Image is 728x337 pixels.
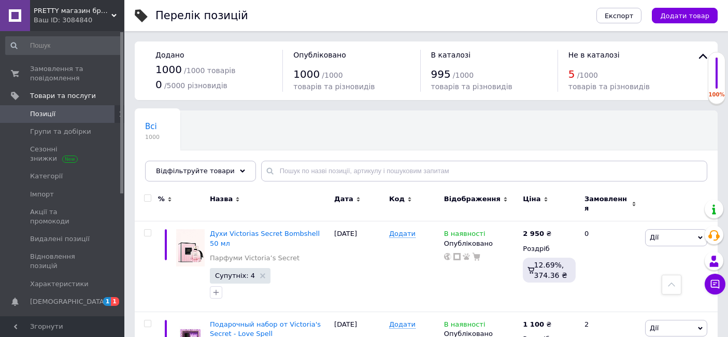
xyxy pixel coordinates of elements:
[523,230,544,237] b: 2 950
[155,63,182,76] span: 1000
[523,320,544,328] b: 1 100
[705,274,725,294] button: Чат з покупцем
[334,194,353,204] span: Дата
[293,68,320,80] span: 1000
[444,194,501,204] span: Відображення
[577,71,598,79] span: / 1000
[453,71,474,79] span: / 1000
[176,229,205,266] img: Духи Victorias Secret Bombshell 50 мл
[652,8,718,23] button: Додати товар
[30,315,96,333] span: Показники роботи компанії
[30,172,63,181] span: Категорії
[431,51,471,59] span: В каталозі
[261,161,707,181] input: Пошук по назві позиції, артикулу і пошуковим запитам
[431,82,512,91] span: товарів та різновидів
[444,239,518,248] div: Опубліковано
[30,109,55,119] span: Позиції
[184,66,235,75] span: / 1000 товарів
[389,230,416,238] span: Додати
[389,320,416,329] span: Додати
[30,279,89,289] span: Характеристики
[444,320,486,331] span: В наявності
[523,229,551,238] div: ₴
[293,51,346,59] span: Опубліковано
[156,167,235,175] span: Відфільтруйте товари
[158,194,165,204] span: %
[30,207,96,226] span: Акції та промокоди
[523,244,576,254] div: Роздріб
[111,297,119,306] span: 1
[660,12,709,20] span: Додати товар
[30,252,96,271] span: Відновлення позицій
[155,78,162,91] span: 0
[650,324,659,332] span: Дії
[164,81,227,90] span: / 5000 різновидів
[210,254,299,263] a: Парфуми Victoria’s Secret
[568,82,650,91] span: товарів та різновидів
[322,71,342,79] span: / 1000
[650,233,659,241] span: Дії
[145,122,157,131] span: Всі
[210,230,320,247] a: Духи Victorias Secret Bombshell 50 мл
[578,221,643,312] div: 0
[30,64,96,83] span: Замовлення та повідомлення
[523,194,540,204] span: Ціна
[30,91,96,101] span: Товари та послуги
[103,297,111,306] span: 1
[30,297,107,306] span: [DEMOGRAPHIC_DATA]
[708,91,725,99] div: 100%
[389,194,405,204] span: Код
[155,51,184,59] span: Додано
[30,234,90,244] span: Видалені позиції
[145,133,160,141] span: 1000
[155,10,248,21] div: Перелік позицій
[34,6,111,16] span: PRETTY магазин брендових товарів
[30,145,96,163] span: Сезонні знижки
[210,194,233,204] span: Назва
[30,190,54,199] span: Імпорт
[444,230,486,241] span: В наявності
[431,68,451,80] span: 995
[215,272,255,279] span: Супутніх: 4
[293,82,375,91] span: товарів та різновидів
[605,12,634,20] span: Експорт
[34,16,124,25] div: Ваш ID: 3084840
[596,8,642,23] button: Експорт
[5,36,122,55] input: Пошук
[332,221,387,312] div: [DATE]
[568,51,620,59] span: Не в каталозі
[584,194,629,213] span: Замовлення
[568,68,575,80] span: 5
[534,261,567,279] span: 12.69%, 374.36 ₴
[30,127,91,136] span: Групи та добірки
[523,320,551,329] div: ₴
